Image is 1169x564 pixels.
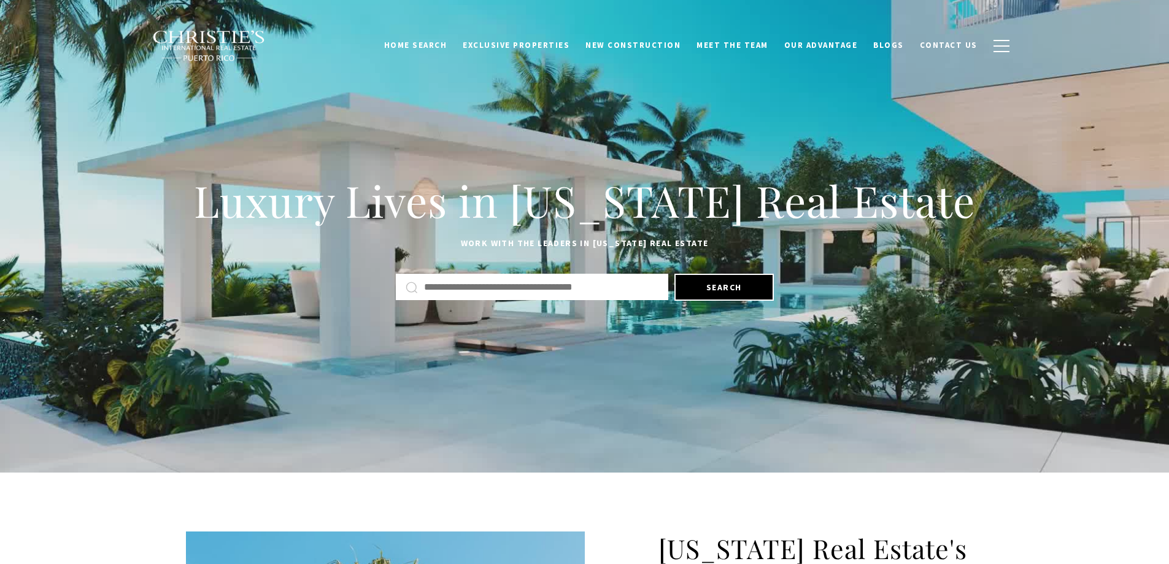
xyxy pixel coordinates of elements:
[152,30,266,62] img: Christie's International Real Estate black text logo
[674,274,774,301] button: Search
[776,34,866,57] a: Our Advantage
[577,34,689,57] a: New Construction
[873,40,904,50] span: Blogs
[463,40,569,50] span: Exclusive Properties
[455,34,577,57] a: Exclusive Properties
[920,40,978,50] span: Contact Us
[784,40,858,50] span: Our Advantage
[186,236,984,251] p: Work with the leaders in [US_STATE] Real Estate
[376,34,455,57] a: Home Search
[865,34,912,57] a: Blogs
[585,40,681,50] span: New Construction
[186,174,984,228] h1: Luxury Lives in [US_STATE] Real Estate
[689,34,776,57] a: Meet the Team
